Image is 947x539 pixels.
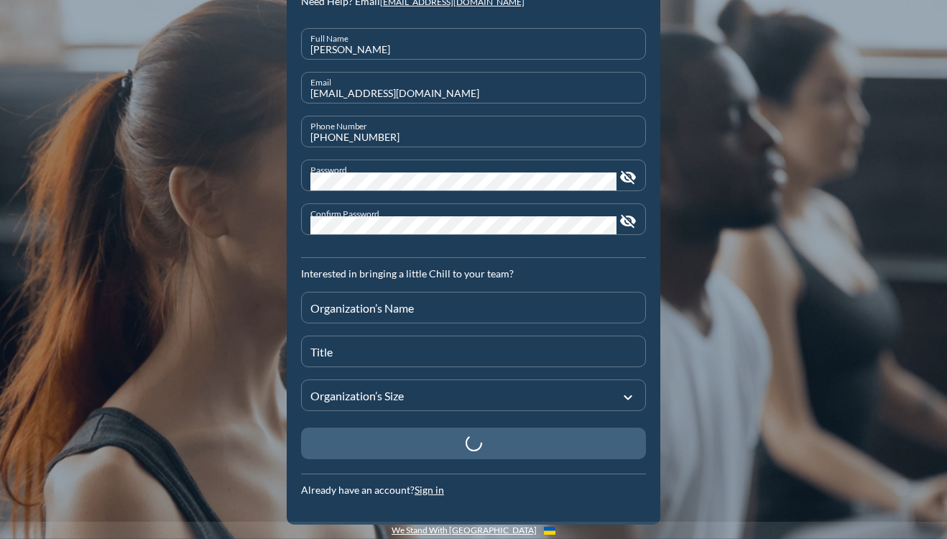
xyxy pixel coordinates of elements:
[619,213,637,230] i: visibility_off
[310,305,637,323] input: Organization’s Name
[392,525,537,535] a: We Stand With [GEOGRAPHIC_DATA]
[415,484,444,496] a: Sign in
[310,216,616,234] input: Confirm Password
[310,129,637,147] input: Phone Number
[310,85,637,103] input: Email
[310,41,637,59] input: Full Name
[544,527,555,535] img: Flag_of_Ukraine.1aeecd60.svg
[301,268,646,280] div: Interested in bringing a little Chill to your team?
[301,484,646,497] div: Already have an account?
[619,389,637,406] i: expand_more
[310,349,637,367] input: Title
[619,169,637,186] i: visibility_off
[310,172,616,190] input: Password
